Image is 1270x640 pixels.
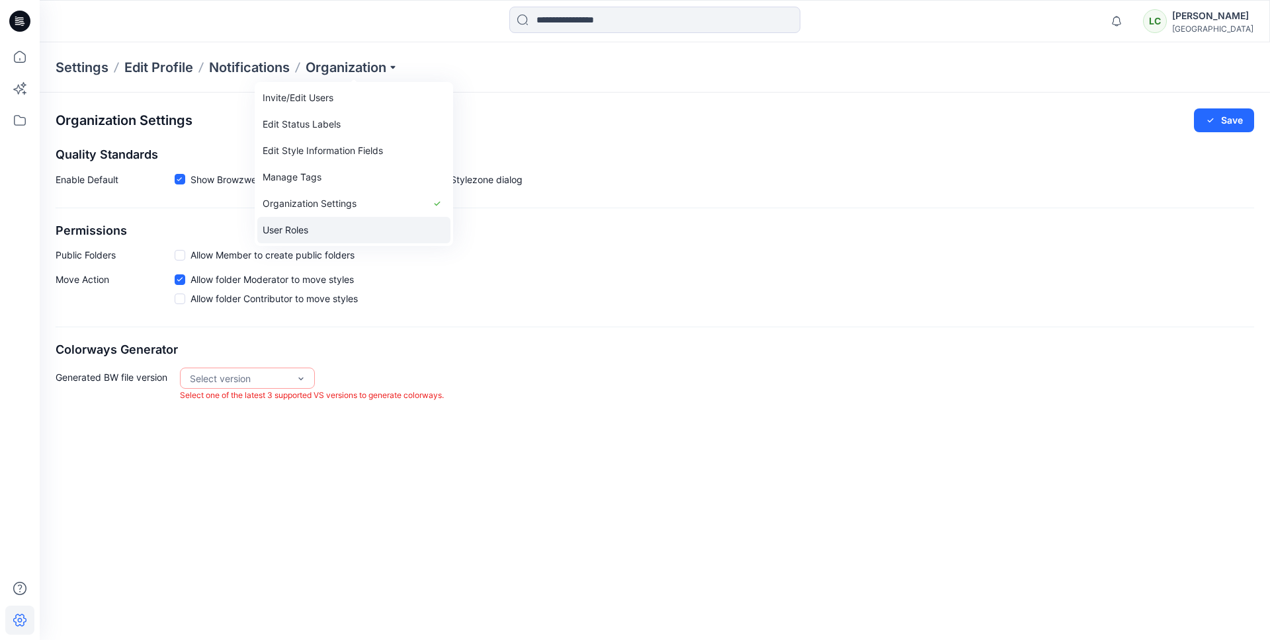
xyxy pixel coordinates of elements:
span: Allow folder Moderator to move styles [190,272,354,286]
a: Invite/Edit Users [257,85,450,111]
p: Move Action [56,272,175,311]
h2: Quality Standards [56,148,1254,162]
p: Select one of the latest 3 supported VS versions to generate colorways. [180,389,444,403]
a: Edit Status Labels [257,111,450,138]
h2: Permissions [56,224,1254,238]
a: Manage Tags [257,164,450,190]
p: Public Folders [56,248,175,262]
div: [PERSON_NAME] [1172,8,1253,24]
p: Settings [56,58,108,77]
span: Allow Member to create public folders [190,248,355,262]
p: Generated BW file version [56,368,175,403]
div: LC [1143,9,1167,33]
span: Allow folder Contributor to move styles [190,292,358,305]
a: User Roles [257,217,450,243]
p: Enable Default [56,173,175,192]
a: Edit Profile [124,58,193,77]
h2: Organization Settings [56,113,192,128]
span: Show Browzwear’s default quality standards in the Share to Stylezone dialog [190,173,523,186]
a: Edit Style Information Fields [257,138,450,164]
div: [GEOGRAPHIC_DATA] [1172,24,1253,34]
div: Select version [190,372,289,385]
a: Organization Settings [257,190,450,217]
h2: Colorways Generator [56,343,1254,357]
button: Save [1194,108,1254,132]
a: Notifications [209,58,290,77]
